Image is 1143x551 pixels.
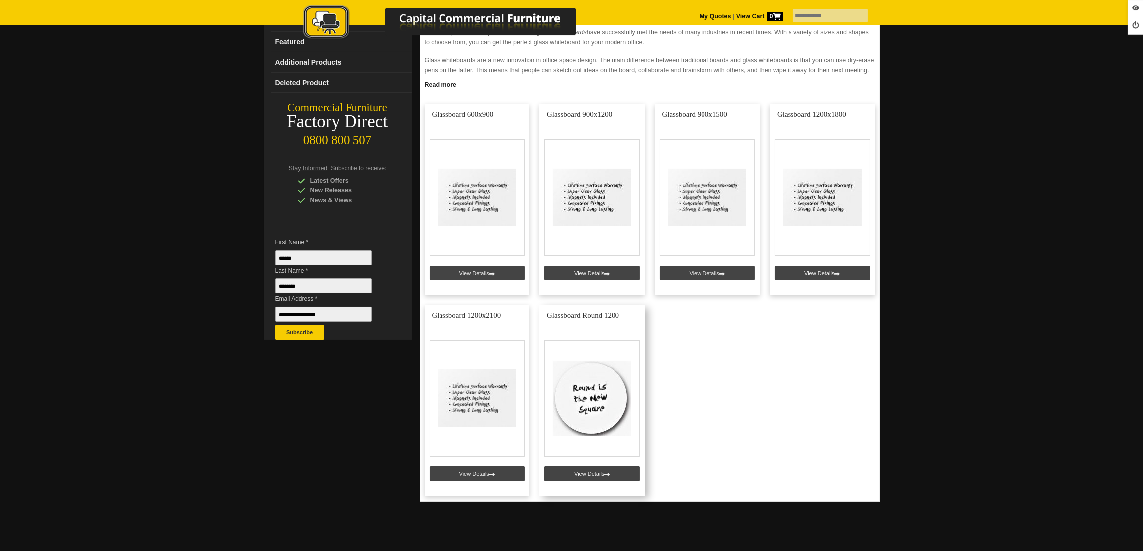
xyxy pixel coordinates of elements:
button: Subscribe [275,325,324,340]
a: My Quotes [700,13,731,20]
img: Capital Commercial Furniture Logo [276,5,624,41]
p: A one-stop solution for your office needs, have successfully met the needs of many industries in ... [425,27,875,47]
input: Last Name * [275,278,372,293]
div: Commercial Furniture [264,101,412,115]
div: New Releases [298,185,392,195]
span: Last Name * [275,266,387,275]
span: 0 [767,12,783,21]
a: Additional Products [271,52,412,73]
span: Subscribe to receive: [331,165,386,172]
a: Deleted Product [271,73,412,93]
a: View Cart0 [734,13,783,20]
p: Glass whiteboards are a new innovation in office space design. The main difference between tradit... [425,55,875,75]
div: 0800 800 507 [264,128,412,147]
div: News & Views [298,195,392,205]
strong: View Cart [736,13,783,20]
a: Click to read more [420,77,880,90]
div: Latest Offers [298,176,392,185]
div: Factory Direct [264,115,412,129]
span: Email Address * [275,294,387,304]
input: Email Address * [275,307,372,322]
span: Stay Informed [289,165,328,172]
a: Featured [271,32,412,52]
input: First Name * [275,250,372,265]
span: First Name * [275,237,387,247]
a: Capital Commercial Furniture Logo [276,5,624,44]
